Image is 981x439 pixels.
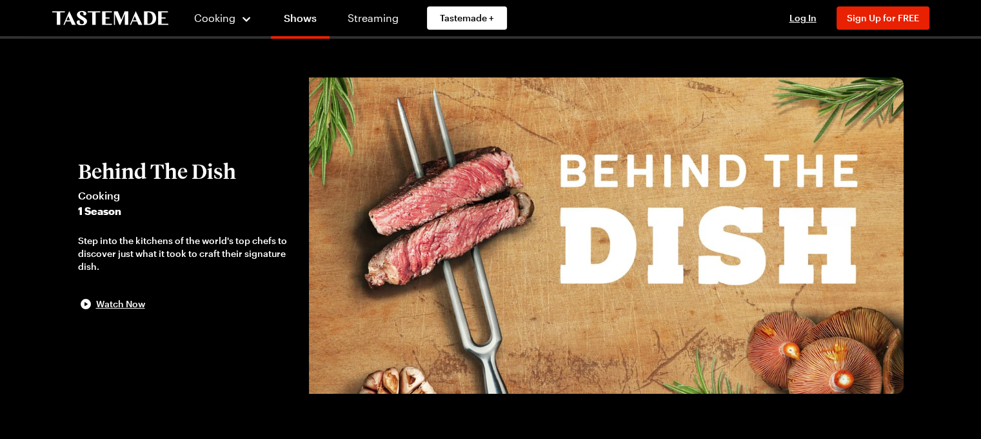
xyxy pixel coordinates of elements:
span: Tastemade + [440,12,494,25]
a: Shows [271,3,330,39]
a: To Tastemade Home Page [52,11,168,26]
span: Cooking [194,12,235,24]
img: Behind The Dish [309,77,904,394]
span: Watch Now [96,298,145,311]
span: Cooking [78,188,296,203]
span: Sign Up for FREE [847,12,919,23]
button: Cooking [194,3,253,34]
button: Log In [777,12,829,25]
button: Sign Up for FREE [837,6,929,30]
button: Behind The DishCooking1 SeasonStep into the kitchens of the world's top chefs to discover just wh... [78,159,296,312]
span: Log In [789,12,817,23]
a: Tastemade + [427,6,507,30]
h2: Behind The Dish [78,159,296,183]
div: Step into the kitchens of the world's top chefs to discover just what it took to craft their sign... [78,234,296,273]
span: 1 Season [78,203,296,219]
